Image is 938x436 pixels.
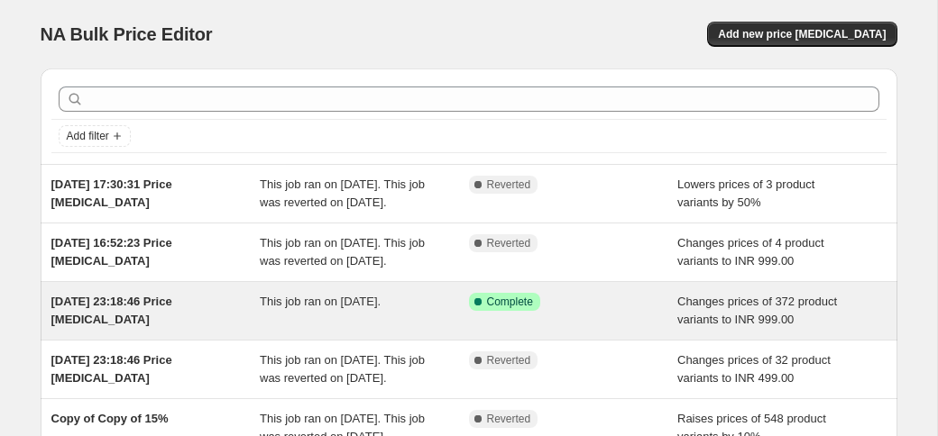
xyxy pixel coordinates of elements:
[487,412,531,426] span: Reverted
[51,353,172,385] span: [DATE] 23:18:46 Price [MEDICAL_DATA]
[707,22,897,47] button: Add new price [MEDICAL_DATA]
[677,236,824,268] span: Changes prices of 4 product variants to INR 999.00
[51,236,172,268] span: [DATE] 16:52:23 Price [MEDICAL_DATA]
[487,295,533,309] span: Complete
[487,353,531,368] span: Reverted
[487,236,531,250] span: Reverted
[41,24,213,44] span: NA Bulk Price Editor
[260,236,425,268] span: This job ran on [DATE]. This job was reverted on [DATE].
[260,177,425,209] span: This job ran on [DATE]. This job was reverted on [DATE].
[677,177,814,209] span: Lowers prices of 3 product variants by 50%
[51,412,169,425] span: Copy of Copy of 15%
[51,177,172,209] span: [DATE] 17:30:31 Price [MEDICAL_DATA]
[260,295,381,308] span: This job ran on [DATE].
[51,295,172,326] span: [DATE] 23:18:46 Price [MEDICAL_DATA]
[677,353,831,385] span: Changes prices of 32 product variants to INR 499.00
[67,129,109,143] span: Add filter
[718,27,886,41] span: Add new price [MEDICAL_DATA]
[677,295,837,326] span: Changes prices of 372 product variants to INR 999.00
[487,177,531,192] span: Reverted
[260,353,425,385] span: This job ran on [DATE]. This job was reverted on [DATE].
[59,125,131,147] button: Add filter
